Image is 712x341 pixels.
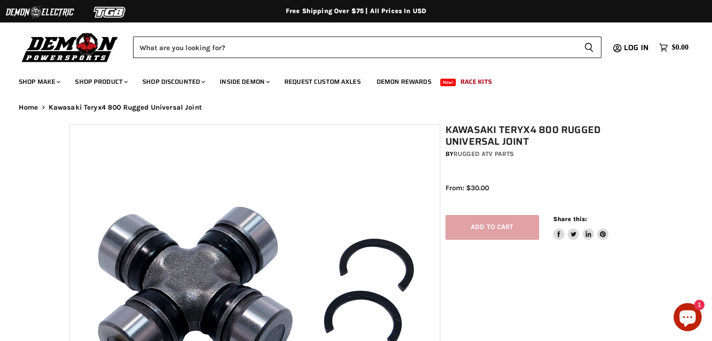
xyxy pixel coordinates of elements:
[277,72,368,91] a: Request Custom Axles
[440,79,456,86] span: New!
[19,30,121,64] img: Demon Powersports
[68,72,133,91] a: Shop Product
[624,42,649,53] span: Log in
[12,72,66,91] a: Shop Make
[12,68,686,91] ul: Main menu
[672,43,689,52] span: $0.00
[445,184,489,192] span: From: $30.00
[5,3,75,21] img: Demon Electric Logo 2
[553,215,609,240] aside: Share this:
[553,215,587,222] span: Share this:
[620,44,654,52] a: Log in
[19,104,38,111] a: Home
[654,41,693,54] a: $0.00
[671,303,705,334] inbox-online-store-chat: Shopify online store chat
[213,72,275,91] a: Inside Demon
[133,37,577,58] input: Search
[135,72,211,91] a: Shop Discounted
[133,37,601,58] form: Product
[445,124,648,148] h1: Kawasaki Teryx4 800 Rugged Universal Joint
[370,72,438,91] a: Demon Rewards
[445,149,648,159] div: by
[453,150,514,158] a: Rugged ATV Parts
[75,3,145,21] img: TGB Logo 2
[49,104,202,111] span: Kawasaki Teryx4 800 Rugged Universal Joint
[453,72,499,91] a: Race Kits
[577,37,601,58] button: Search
